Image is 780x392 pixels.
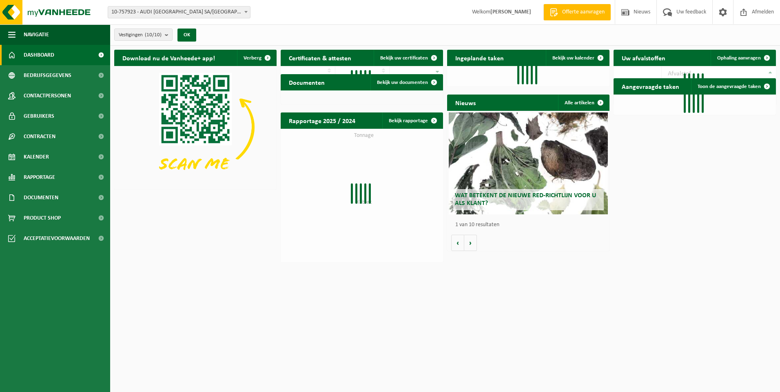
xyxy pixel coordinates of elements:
[449,112,608,214] a: Wat betekent de nieuwe RED-richtlijn voor u als klant?
[382,112,442,129] a: Bekijk rapportage
[24,147,49,167] span: Kalender
[455,192,596,207] span: Wat betekent de nieuwe RED-richtlijn voor u als klant?
[560,8,607,16] span: Offerte aanvragen
[546,50,609,66] a: Bekijk uw kalender
[698,84,761,89] span: Toon de aangevraagde taken
[614,78,687,94] h2: Aangevraagde taken
[691,78,775,95] a: Toon de aangevraagde taken
[114,50,223,66] h2: Download nu de Vanheede+ app!
[464,235,477,251] button: Volgende
[24,86,71,106] span: Contactpersonen
[108,7,250,18] span: 10-757923 - AUDI BRUSSELS SA/NV - VORST
[24,208,61,228] span: Product Shop
[447,95,484,110] h2: Nieuws
[451,235,464,251] button: Vorige
[281,50,359,66] h2: Certificaten & attesten
[377,80,428,85] span: Bekijk uw documenten
[24,126,55,147] span: Contracten
[24,228,90,249] span: Acceptatievoorwaarden
[370,74,442,90] a: Bekijk uw documenten
[24,106,54,126] span: Gebruikers
[447,50,512,66] h2: Ingeplande taken
[24,45,54,65] span: Dashboard
[145,32,162,37] count: (10/10)
[552,55,594,61] span: Bekijk uw kalender
[711,50,775,66] a: Ophaling aanvragen
[177,29,196,42] button: OK
[244,55,261,61] span: Verberg
[455,222,605,228] p: 1 van 10 resultaten
[614,50,674,66] h2: Uw afvalstoffen
[24,24,49,45] span: Navigatie
[119,29,162,41] span: Vestigingen
[24,187,58,208] span: Documenten
[114,29,173,41] button: Vestigingen(10/10)
[717,55,761,61] span: Ophaling aanvragen
[374,50,442,66] a: Bekijk uw certificaten
[380,55,428,61] span: Bekijk uw certificaten
[108,6,250,18] span: 10-757923 - AUDI BRUSSELS SA/NV - VORST
[24,65,71,86] span: Bedrijfsgegevens
[114,66,277,188] img: Download de VHEPlus App
[281,74,333,90] h2: Documenten
[281,112,363,128] h2: Rapportage 2025 / 2024
[490,9,531,15] strong: [PERSON_NAME]
[543,4,611,20] a: Offerte aanvragen
[558,95,609,111] a: Alle artikelen
[237,50,276,66] button: Verberg
[24,167,55,187] span: Rapportage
